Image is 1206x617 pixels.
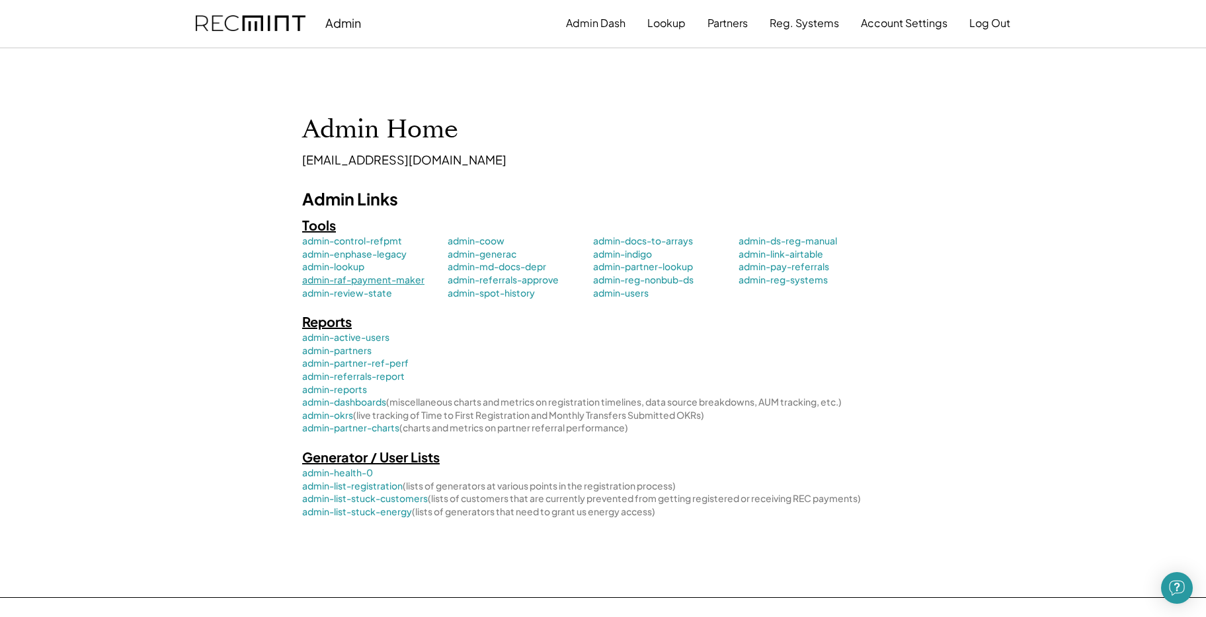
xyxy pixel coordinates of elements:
[302,273,448,287] a: admin-raf-payment-maker
[302,287,448,300] a: admin-review-state
[302,152,506,182] div: [EMAIL_ADDRESS][DOMAIN_NAME]
[386,396,842,408] font: (miscellaneous charts and metrics on registration timelines, data source breakdowns, AUM tracking...
[302,357,448,370] a: admin-partner-ref-perf
[861,10,947,36] button: Account Settings
[593,287,739,300] a: admin-users
[302,421,897,435] a: admin-partner-charts(charts and metrics on partner referral performance)
[302,492,897,505] a: admin-list-stuck-customers(lists of customers that are currently prevented from getting registere...
[770,10,839,36] button: Reg. Systems
[302,312,352,331] h5: Reports
[403,480,676,491] font: (lists of generators at various points in the registration process)
[739,273,884,287] a: admin-reg-systems
[647,10,686,36] button: Lookup
[302,216,336,235] h5: Tools
[739,260,884,273] a: admin-pay-referrals
[302,248,448,261] a: admin-enphase-legacy
[399,421,628,433] font: (charts and metrics on partner referral performance)
[593,235,739,248] a: admin-docs-to-arrays
[302,409,897,422] a: admin-okrs(live tracking of Time to First Registration and Monthly Transfers Submitted OKRs)
[353,409,704,421] font: (live tracking of Time to First Registration and Monthly Transfers Submitted OKRs)
[302,396,897,409] a: admin-dashboards(miscellaneous charts and metrics on registration timelines, data source breakdow...
[593,273,739,287] a: admin-reg-nonbub-ds
[302,344,448,357] a: admin-partners
[969,10,1010,36] button: Log Out
[302,383,448,396] a: admin-reports
[448,287,593,300] a: admin-spot-history
[302,448,440,466] h5: Generator / User Lists
[448,260,593,273] a: admin-md-docs-depr
[412,505,655,517] font: (lists of generators that need to grant us energy access)
[302,260,448,273] a: admin-lookup
[302,370,448,383] a: admin-referrals-report
[1161,572,1193,604] div: Open Intercom Messenger
[593,260,739,273] a: admin-partner-lookup
[196,15,305,32] img: recmint-logotype%403x.png
[428,492,861,504] font: (lists of customers that are currently prevented from getting registered or receiving REC payments)
[448,235,593,248] a: admin-coow
[739,235,884,248] a: admin-ds-reg-manual
[302,235,448,248] a: admin-control-refpmt
[325,15,361,30] div: Admin
[566,10,625,36] button: Admin Dash
[448,273,593,287] a: admin-referrals-approve
[302,114,458,145] h1: Admin Home
[302,331,448,344] a: admin-active-users
[448,248,593,261] a: admin-generac
[302,466,448,480] a: admin-health-0
[302,480,897,493] a: admin-list-registration(lists of generators at various points in the registration process)
[739,248,884,261] a: admin-link-airtable
[707,10,748,36] button: Partners
[302,505,897,519] a: admin-list-stuck-energy(lists of generators that need to grant us energy access)
[302,188,398,210] h4: Admin Links
[593,248,739,261] a: admin-indigo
